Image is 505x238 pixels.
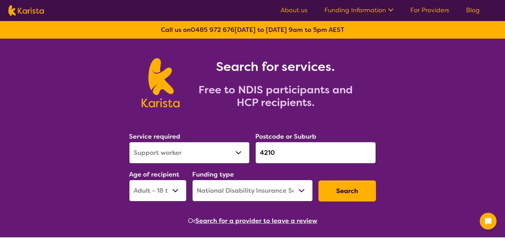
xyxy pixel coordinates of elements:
h2: Free to NDIS participants and HCP recipients. [188,84,363,109]
label: Age of recipient [129,170,179,179]
label: Service required [129,132,180,141]
b: Call us on [DATE] to [DATE] 9am to 5pm AEST [161,26,344,34]
img: Karista logo [8,5,44,16]
a: About us [281,6,308,14]
label: Funding type [192,170,234,179]
label: Postcode or Suburb [255,132,316,141]
a: Funding Information [324,6,393,14]
button: Search for a provider to leave a review [195,216,317,226]
img: Karista logo [142,58,179,107]
button: Search [318,180,376,201]
span: Or [188,216,195,226]
input: Type [255,142,376,164]
a: For Providers [410,6,449,14]
a: 0485 972 676 [191,26,235,34]
a: Blog [466,6,480,14]
h1: Search for services. [188,58,363,75]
